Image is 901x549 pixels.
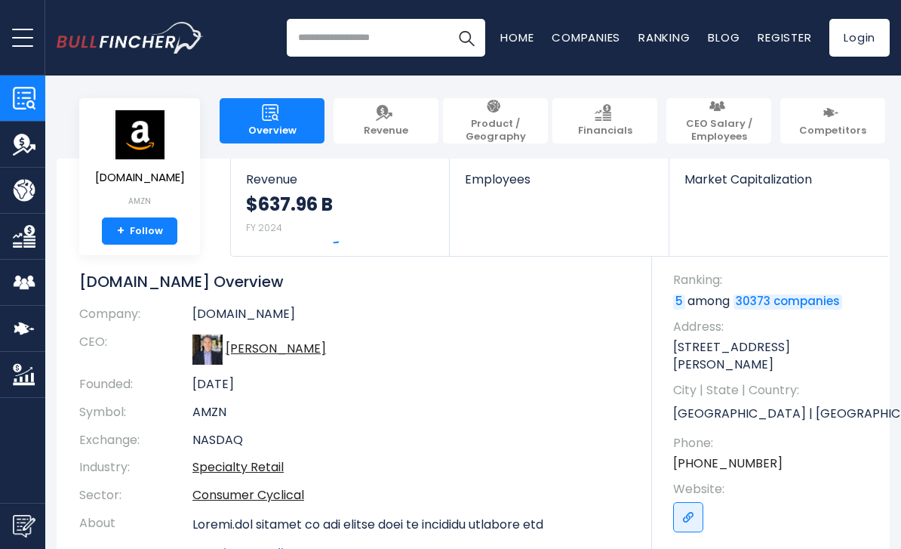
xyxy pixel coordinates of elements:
[578,125,632,137] span: Financials
[364,125,408,137] span: Revenue
[758,29,811,45] a: Register
[192,371,629,399] td: [DATE]
[673,403,875,426] p: [GEOGRAPHIC_DATA] | [GEOGRAPHIC_DATA] | US
[669,159,888,212] a: Market Capitalization
[733,295,842,310] a: 30373 companies
[192,427,629,455] td: NASDAQ
[708,29,740,45] a: Blog
[673,455,783,472] a: [PHONE_NUMBER]
[246,172,434,187] span: Revenue
[79,482,192,510] th: Sector:
[57,22,204,54] a: Go to homepage
[192,335,223,365] img: andy-jassy.jpg
[79,427,192,455] th: Exchange:
[192,458,284,476] a: Specialty Retail
[673,295,685,310] a: 5
[246,193,333,216] strong: $637.96 B
[673,319,875,335] span: Address:
[673,502,703,532] a: Go to link
[450,159,668,212] a: Employees
[79,272,629,291] h1: [DOMAIN_NAME] Overview
[673,382,875,399] span: City | State | Country:
[666,98,771,143] a: CEO Salary / Employees
[552,29,620,45] a: Companies
[799,125,866,137] span: Competitors
[231,159,449,256] a: Revenue $637.96 B FY 2024
[246,221,282,234] small: FY 2024
[443,98,548,143] a: Product / Geography
[95,171,185,184] span: [DOMAIN_NAME]
[220,98,324,143] a: Overview
[79,454,192,482] th: Industry:
[673,272,875,288] span: Ranking:
[57,22,204,54] img: bullfincher logo
[673,293,875,310] p: among
[684,172,873,187] span: Market Capitalization
[117,224,125,238] strong: +
[829,19,890,57] a: Login
[780,98,885,143] a: Competitors
[94,109,186,217] a: [DOMAIN_NAME] AMZN
[79,307,192,328] th: Company:
[673,481,875,498] span: Website:
[226,340,326,357] a: ceo
[248,125,297,137] span: Overview
[450,118,540,143] span: Product / Geography
[673,339,875,373] p: [STREET_ADDRESS][PERSON_NAME]
[552,98,657,143] a: Financials
[192,307,629,328] td: [DOMAIN_NAME]
[447,19,485,57] button: Search
[79,328,192,371] th: CEO:
[674,118,764,143] span: CEO Salary / Employees
[500,29,534,45] a: Home
[192,486,304,504] a: Consumer Cyclical
[192,399,629,427] td: AMZN
[334,98,438,143] a: Revenue
[673,435,875,452] span: Phone:
[465,172,653,187] span: Employees
[638,29,690,45] a: Ranking
[79,399,192,427] th: Symbol:
[79,371,192,399] th: Founded:
[95,196,185,208] small: AMZN
[102,217,177,245] a: +Follow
